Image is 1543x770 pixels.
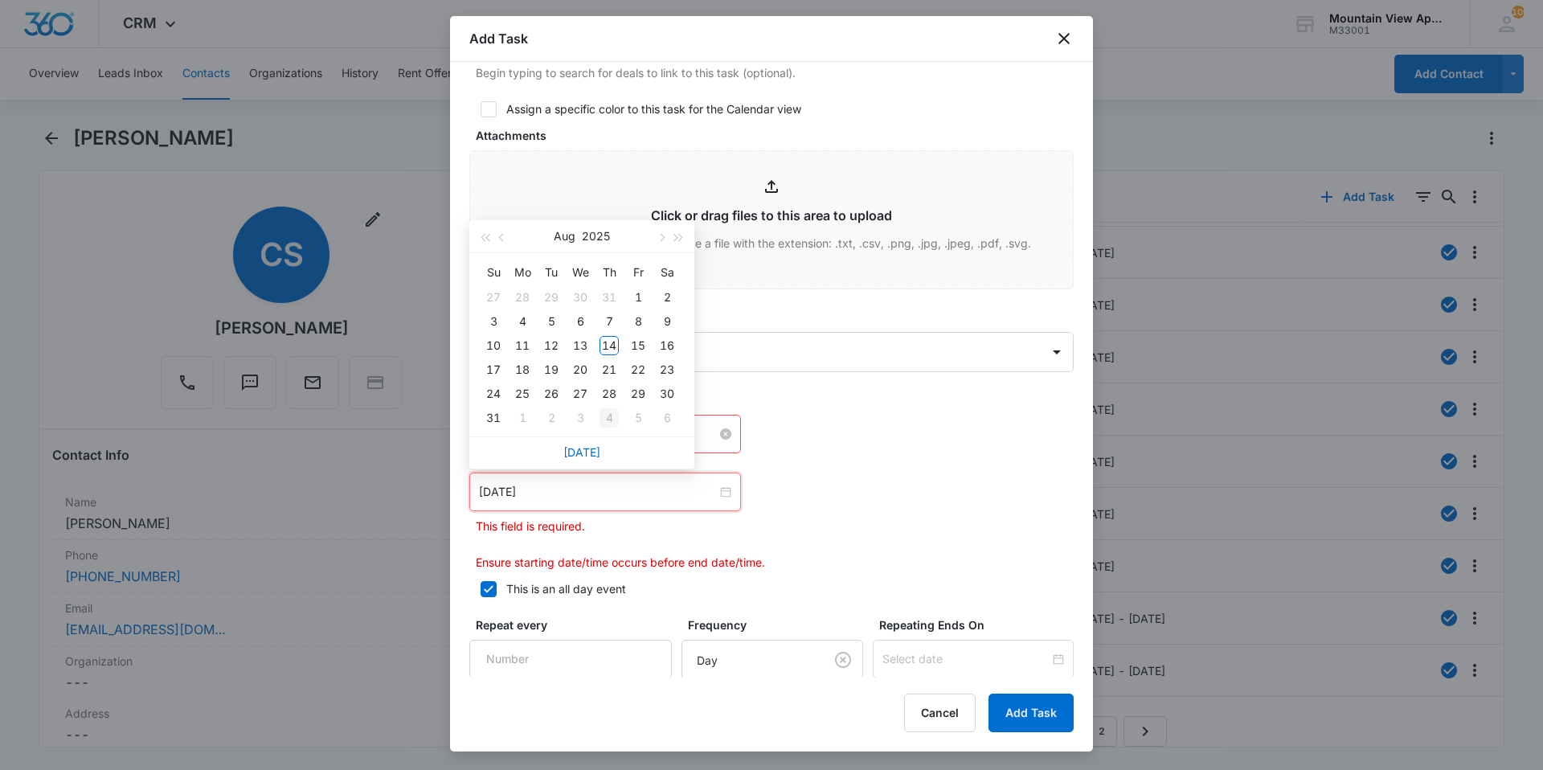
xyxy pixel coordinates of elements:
label: Repeating Ends On [879,616,1080,633]
td: 2025-08-25 [508,382,537,406]
div: 16 [657,336,677,355]
div: 2 [542,408,561,428]
th: Mo [508,260,537,285]
button: Clear [830,647,856,673]
td: 2025-08-20 [566,358,595,382]
label: Time span [476,391,1080,408]
div: 7 [600,312,619,331]
div: 13 [571,336,590,355]
div: 12 [542,336,561,355]
span: close-circle [720,428,731,440]
div: 19 [542,360,561,379]
button: Add Task [988,694,1074,732]
input: Select date [882,650,1050,668]
td: 2025-07-27 [479,285,508,309]
div: 26 [542,384,561,403]
td: 2025-08-19 [537,358,566,382]
div: 27 [484,288,503,307]
td: 2025-08-12 [537,334,566,358]
div: 31 [484,408,503,428]
td: 2025-07-31 [595,285,624,309]
p: Begin typing to search for deals to link to this task (optional). [476,64,1074,81]
div: 4 [513,312,532,331]
div: 6 [657,408,677,428]
div: 4 [600,408,619,428]
div: 24 [484,384,503,403]
div: 15 [628,336,648,355]
td: 2025-07-30 [566,285,595,309]
td: 2025-08-23 [653,358,681,382]
th: Tu [537,260,566,285]
h1: Add Task [469,29,528,48]
td: 2025-08-06 [566,309,595,334]
td: 2025-08-14 [595,334,624,358]
div: 1 [628,288,648,307]
div: 28 [513,288,532,307]
td: 2025-08-21 [595,358,624,382]
th: Su [479,260,508,285]
th: Fr [624,260,653,285]
td: 2025-08-09 [653,309,681,334]
td: 2025-08-01 [624,285,653,309]
label: Frequency [688,616,870,633]
td: 2025-08-13 [566,334,595,358]
label: Attachments [476,127,1080,144]
div: 2 [657,288,677,307]
td: 2025-08-22 [624,358,653,382]
label: Assigned to [476,309,1080,326]
td: 2025-08-02 [653,285,681,309]
td: 2025-08-07 [595,309,624,334]
td: 2025-08-17 [479,358,508,382]
div: 25 [513,384,532,403]
td: 2025-08-03 [479,309,508,334]
button: Cancel [904,694,976,732]
div: 29 [628,384,648,403]
div: 21 [600,360,619,379]
th: Sa [653,260,681,285]
p: Ensure starting date/time occurs before end date/time. [476,554,1074,571]
td: 2025-09-04 [595,406,624,430]
td: 2025-08-27 [566,382,595,406]
td: 2025-08-08 [624,309,653,334]
td: 2025-08-16 [653,334,681,358]
td: 2025-08-10 [479,334,508,358]
label: Repeat every [476,616,678,633]
div: 6 [571,312,590,331]
td: 2025-08-18 [508,358,537,382]
div: 27 [571,384,590,403]
td: 2025-09-03 [566,406,595,430]
td: 2025-08-29 [624,382,653,406]
div: 29 [542,288,561,307]
div: 8 [628,312,648,331]
input: Select date [479,483,717,501]
div: 20 [571,360,590,379]
button: 2025 [582,220,610,252]
div: 30 [657,384,677,403]
td: 2025-08-26 [537,382,566,406]
div: 17 [484,360,503,379]
div: 5 [628,408,648,428]
td: 2025-07-28 [508,285,537,309]
div: 9 [657,312,677,331]
td: 2025-08-04 [508,309,537,334]
td: 2025-07-29 [537,285,566,309]
button: close [1054,29,1074,48]
a: [DATE] [563,445,600,459]
td: 2025-08-28 [595,382,624,406]
div: 3 [571,408,590,428]
button: Aug [554,220,575,252]
td: 2025-08-31 [479,406,508,430]
td: 2025-08-05 [537,309,566,334]
div: 23 [657,360,677,379]
th: Th [595,260,624,285]
div: Assign a specific color to this task for the Calendar view [506,100,801,117]
td: 2025-09-06 [653,406,681,430]
input: Number [469,640,672,678]
td: 2025-09-05 [624,406,653,430]
div: This is an all day event [506,580,626,597]
th: We [566,260,595,285]
div: 22 [628,360,648,379]
div: 10 [484,336,503,355]
div: 1 [513,408,532,428]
